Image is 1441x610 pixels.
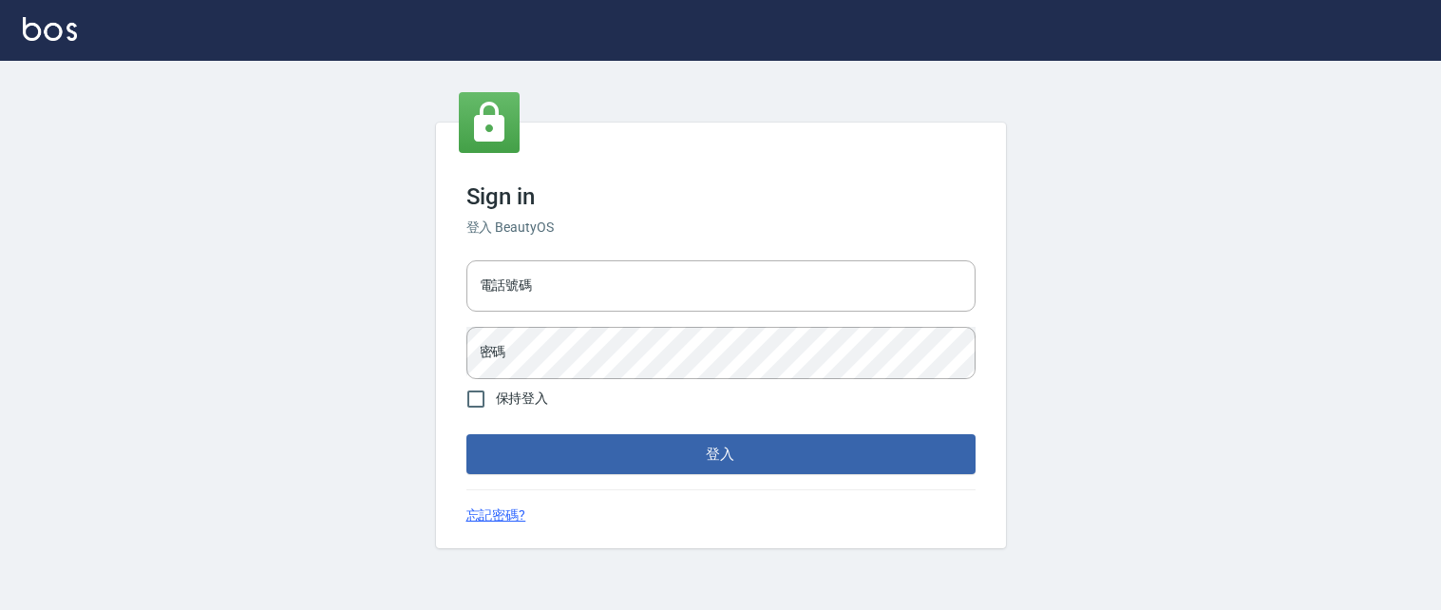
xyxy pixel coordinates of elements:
img: Logo [23,17,77,41]
button: 登入 [466,434,976,474]
a: 忘記密碼? [466,505,526,525]
span: 保持登入 [496,389,549,409]
h6: 登入 BeautyOS [466,218,976,238]
h3: Sign in [466,183,976,210]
